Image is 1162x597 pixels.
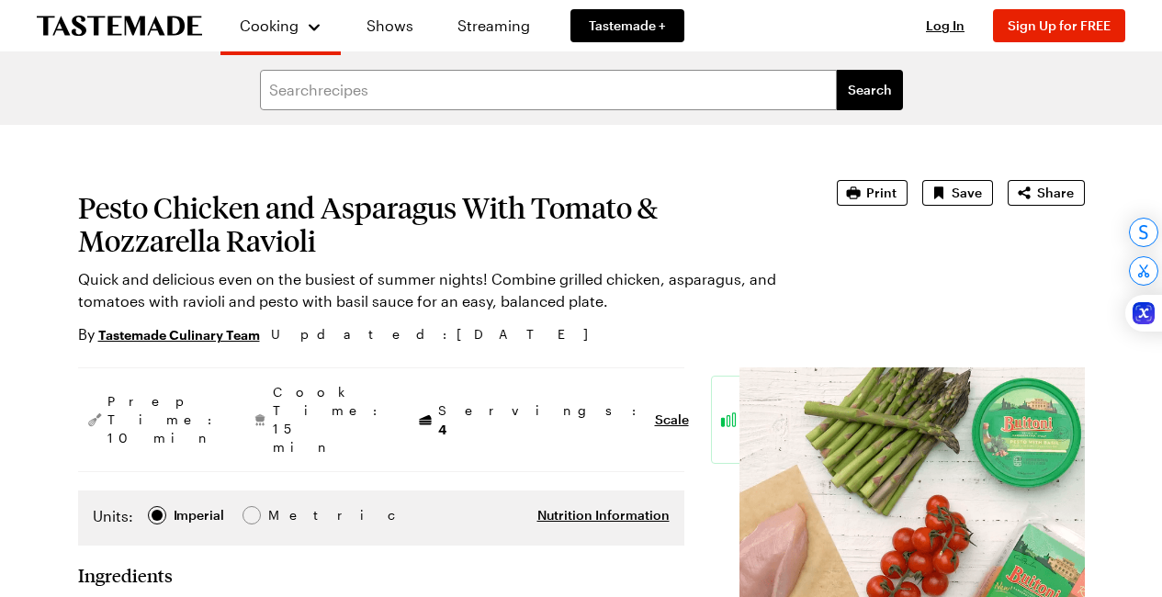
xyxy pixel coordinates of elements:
button: Print [837,180,908,206]
p: Quick and delicious even on the busiest of summer nights! Combine grilled chicken, asparagus, and... [78,268,785,312]
button: filters [837,70,903,110]
span: Imperial [174,505,226,525]
span: Prep Time: 10 min [107,392,221,447]
span: 4 [438,420,446,437]
div: Imperial Metric [93,505,307,531]
span: Cooking [240,17,299,34]
span: Sign Up for FREE [1008,17,1111,33]
span: Share [1037,184,1074,202]
button: Cooking [239,7,322,44]
label: Units: [93,505,133,527]
span: Updated : [DATE] [271,324,606,344]
h2: Ingredients [78,564,173,586]
div: Metric [268,505,307,525]
button: Nutrition Information [537,506,670,524]
a: To Tastemade Home Page [37,16,202,37]
button: Sign Up for FREE [993,9,1125,42]
a: Tastemade + [570,9,684,42]
span: Save [952,184,982,202]
span: Cook Time: 15 min [273,383,387,456]
a: Tastemade Culinary Team [98,324,260,344]
span: Servings: [438,401,646,439]
span: Print [866,184,897,202]
button: Share [1008,180,1085,206]
button: Save recipe [922,180,993,206]
span: Tastemade + [589,17,666,35]
span: Log In [926,17,965,33]
p: By [78,323,260,345]
h1: Pesto Chicken and Asparagus With Tomato & Mozzarella Ravioli [78,191,785,257]
span: Metric [268,505,309,525]
div: Imperial [174,505,224,525]
button: Scale [655,411,689,429]
span: Search [848,81,892,99]
button: Log In [908,17,982,35]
